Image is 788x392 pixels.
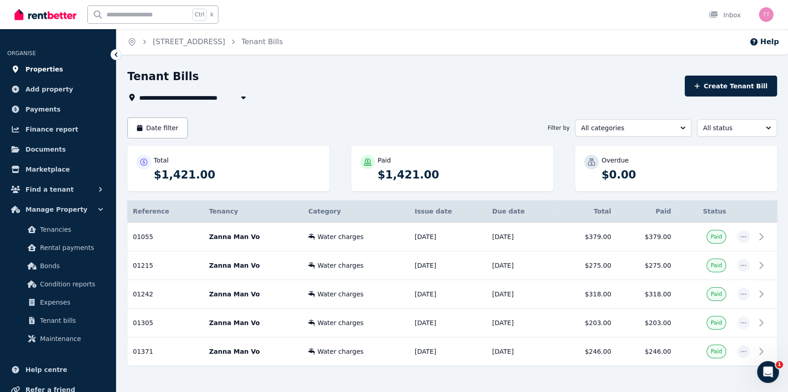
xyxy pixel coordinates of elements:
td: $246.00 [616,337,677,366]
td: [DATE] [487,337,557,366]
td: $379.00 [557,223,617,251]
p: Total [154,156,169,165]
th: Category [303,200,409,223]
td: $379.00 [616,223,677,251]
span: Maintenance [40,333,101,344]
td: [DATE] [487,223,557,251]
a: [STREET_ADDRESS] [153,37,225,46]
span: Rental payments [40,242,101,253]
td: [DATE] [409,280,486,309]
span: Paid [711,262,722,269]
span: Payments [25,104,61,115]
span: k [210,11,213,18]
p: $0.00 [601,168,768,182]
button: Help [749,36,779,47]
button: Date filter [127,117,188,138]
span: Find a tenant [25,184,74,195]
a: Help centre [7,361,109,379]
td: [DATE] [487,309,557,337]
p: Zanna Man Vo [209,347,297,356]
td: $203.00 [616,309,677,337]
span: Tenancies [40,224,101,235]
img: Tommy TANG [759,7,773,22]
td: $275.00 [557,251,617,280]
span: Finance report [25,124,78,135]
th: Issue date [409,200,486,223]
span: 1 [776,361,783,368]
span: 01242 [133,290,153,298]
iframe: Intercom live chat [757,361,779,383]
td: $318.00 [616,280,677,309]
th: Status [677,200,732,223]
a: Finance report [7,120,109,138]
td: [DATE] [487,251,557,280]
button: Find a tenant [7,180,109,199]
td: $203.00 [557,309,617,337]
span: Water charges [318,318,364,327]
span: 01371 [133,348,153,355]
button: Create Tenant Bill [685,76,777,97]
a: Tenant Bills [242,37,283,46]
p: Zanna Man Vo [209,261,297,270]
div: Inbox [709,10,741,20]
span: Water charges [318,261,364,270]
span: Paid [711,290,722,298]
a: Maintenance [11,330,105,348]
a: Payments [7,100,109,118]
button: Manage Property [7,200,109,219]
span: Filter by [548,124,570,132]
span: Properties [25,64,63,75]
p: $1,421.00 [378,168,544,182]
span: ORGANISE [7,50,36,56]
span: All categories [581,123,673,132]
span: 01055 [133,233,153,240]
span: Add property [25,84,73,95]
span: All status [703,123,758,132]
a: Expenses [11,293,105,311]
span: Condition reports [40,279,101,290]
span: Water charges [318,347,364,356]
button: All status [697,119,777,137]
span: Marketplace [25,164,70,175]
a: Marketplace [7,160,109,178]
img: RentBetter [15,8,76,21]
p: Zanna Man Vo [209,232,297,241]
td: $275.00 [616,251,677,280]
p: Zanna Man Vo [209,290,297,299]
th: Total [557,200,617,223]
span: Documents [25,144,66,155]
a: Documents [7,140,109,158]
p: $1,421.00 [154,168,320,182]
a: Properties [7,60,109,78]
span: Water charges [318,232,364,241]
th: Paid [616,200,677,223]
td: $246.00 [557,337,617,366]
a: Add property [7,80,109,98]
p: Zanna Man Vo [209,318,297,327]
button: All categories [575,119,692,137]
span: Manage Property [25,204,87,215]
span: Ctrl [192,9,207,20]
th: Tenancy [203,200,303,223]
a: Tenant bills [11,311,105,330]
span: Expenses [40,297,101,308]
td: $318.00 [557,280,617,309]
a: Condition reports [11,275,105,293]
span: Help centre [25,364,67,375]
td: [DATE] [409,337,486,366]
p: Overdue [601,156,629,165]
a: Bonds [11,257,105,275]
span: 01215 [133,262,153,269]
td: [DATE] [409,309,486,337]
span: Paid [711,233,722,240]
p: Paid [378,156,391,165]
span: Water charges [318,290,364,299]
span: Reference [133,208,169,215]
span: Bonds [40,260,101,271]
nav: Breadcrumb [116,29,294,55]
span: 01305 [133,319,153,326]
td: [DATE] [487,280,557,309]
h1: Tenant Bills [127,69,199,84]
td: [DATE] [409,223,486,251]
span: Paid [711,319,722,326]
